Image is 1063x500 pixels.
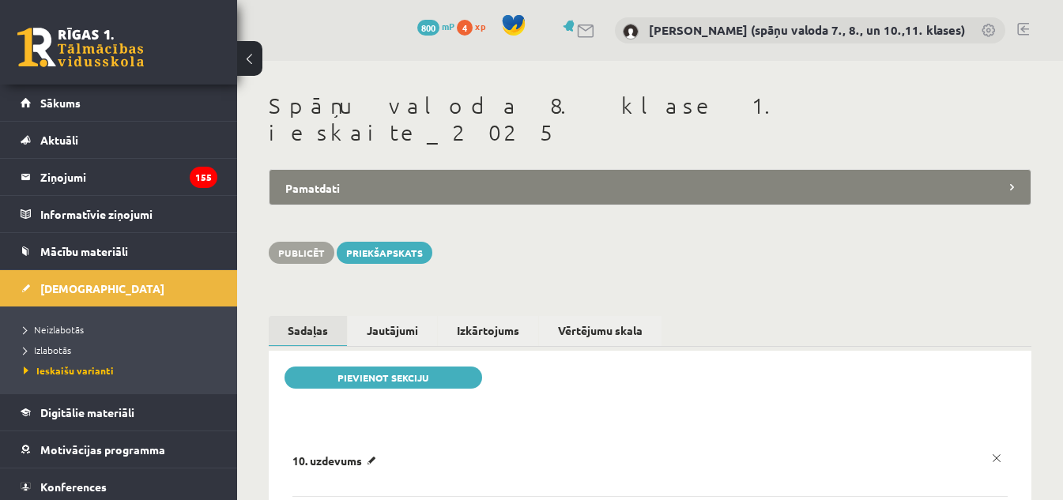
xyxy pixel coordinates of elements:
[417,20,439,36] span: 800
[269,242,334,264] button: Publicēt
[475,20,485,32] span: xp
[21,394,217,430] a: Digitālie materiāli
[285,367,482,389] a: Pievienot sekciju
[21,233,217,269] a: Mācību materiāli
[21,270,217,306] a: [DEMOGRAPHIC_DATA]
[24,344,71,356] span: Izlabotās
[24,363,221,378] a: Ieskaišu varianti
[269,92,1031,145] h1: Spāņu valoda 8. klase 1. ieskaite_2025
[24,323,84,336] span: Neizlabotās
[40,281,164,295] span: [DEMOGRAPHIC_DATA]
[649,22,965,38] a: [PERSON_NAME] (spāņu valoda 7., 8., un 10.,11. klases)
[539,316,662,345] a: Vērtējumu skala
[40,96,81,110] span: Sākums
[40,133,78,147] span: Aktuāli
[269,316,347,347] a: Sadaļas
[457,20,473,36] span: 4
[292,453,382,468] p: 10. uzdevums
[986,447,1008,469] a: x
[40,479,107,494] span: Konferences
[17,28,144,67] a: Rīgas 1. Tālmācības vidusskola
[40,196,217,232] legend: Informatīvie ziņojumi
[21,85,217,121] a: Sākums
[337,242,432,264] a: Priekšapskats
[21,159,217,195] a: Ziņojumi155
[442,20,454,32] span: mP
[21,431,217,468] a: Motivācijas programma
[24,322,221,336] a: Neizlabotās
[417,20,454,32] a: 800 mP
[40,442,165,457] span: Motivācijas programma
[438,316,538,345] a: Izkārtojums
[21,122,217,158] a: Aktuāli
[24,364,114,377] span: Ieskaišu varianti
[269,169,1031,205] legend: Pamatdati
[190,167,217,188] i: 155
[40,244,128,258] span: Mācību materiāli
[457,20,493,32] a: 4 xp
[21,196,217,232] a: Informatīvie ziņojumi
[24,343,221,357] a: Izlabotās
[348,316,437,345] a: Jautājumi
[623,24,639,39] img: Signe Sirmā (spāņu valoda 7., 8., un 10.,11. klases)
[40,405,134,419] span: Digitālie materiāli
[40,159,217,195] legend: Ziņojumi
